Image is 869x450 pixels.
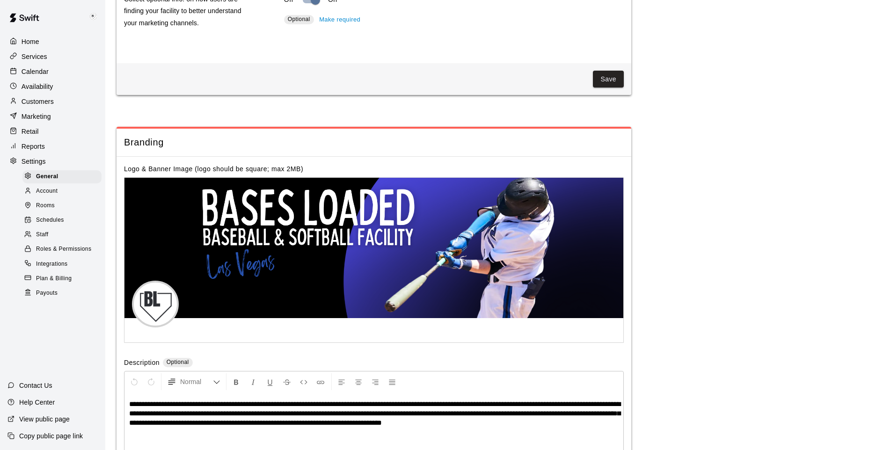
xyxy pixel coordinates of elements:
[22,258,102,271] div: Integrations
[167,359,189,365] span: Optional
[36,172,58,181] span: General
[384,373,400,390] button: Justify Align
[22,52,47,61] p: Services
[7,154,98,168] a: Settings
[245,373,261,390] button: Format Italics
[36,201,55,210] span: Rooms
[313,373,329,390] button: Insert Link
[19,398,55,407] p: Help Center
[22,112,51,121] p: Marketing
[19,431,83,441] p: Copy public page link
[180,377,213,386] span: Normal
[22,170,102,183] div: General
[22,243,102,256] div: Roles & Permissions
[86,7,105,26] div: Keith Brooks
[296,373,312,390] button: Insert Code
[163,373,224,390] button: Formatting Options
[22,199,102,212] div: Rooms
[126,373,142,390] button: Undo
[36,230,48,240] span: Staff
[22,228,102,241] div: Staff
[351,373,366,390] button: Center Align
[334,373,350,390] button: Left Align
[7,50,98,64] a: Services
[7,94,98,109] a: Customers
[593,71,624,88] button: Save
[22,97,54,106] p: Customers
[22,286,105,300] a: Payouts
[22,228,105,242] a: Staff
[22,142,45,151] p: Reports
[7,65,98,79] a: Calendar
[36,216,64,225] span: Schedules
[22,185,102,198] div: Account
[22,127,39,136] p: Retail
[22,287,102,300] div: Payouts
[22,82,53,91] p: Availability
[7,109,98,123] a: Marketing
[36,245,91,254] span: Roles & Permissions
[22,271,105,286] a: Plan & Billing
[19,381,52,390] p: Contact Us
[22,257,105,271] a: Integrations
[22,157,46,166] p: Settings
[262,373,278,390] button: Format Underline
[36,274,72,283] span: Plan & Billing
[288,16,310,22] span: Optional
[7,139,98,153] a: Reports
[36,260,68,269] span: Integrations
[7,35,98,49] a: Home
[88,11,99,22] img: Keith Brooks
[22,37,39,46] p: Home
[22,213,105,228] a: Schedules
[7,124,98,138] a: Retail
[124,136,624,149] span: Branding
[143,373,159,390] button: Redo
[22,272,102,285] div: Plan & Billing
[279,373,295,390] button: Format Strikethrough
[22,169,105,184] a: General
[36,289,58,298] span: Payouts
[36,187,58,196] span: Account
[7,80,98,94] a: Availability
[22,184,105,198] a: Account
[124,358,160,369] label: Description
[228,373,244,390] button: Format Bold
[317,13,363,27] button: Make required
[124,165,303,173] label: Logo & Banner Image (logo should be square; max 2MB)
[22,199,105,213] a: Rooms
[22,214,102,227] div: Schedules
[19,414,70,424] p: View public page
[22,242,105,257] a: Roles & Permissions
[367,373,383,390] button: Right Align
[22,67,49,76] p: Calendar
